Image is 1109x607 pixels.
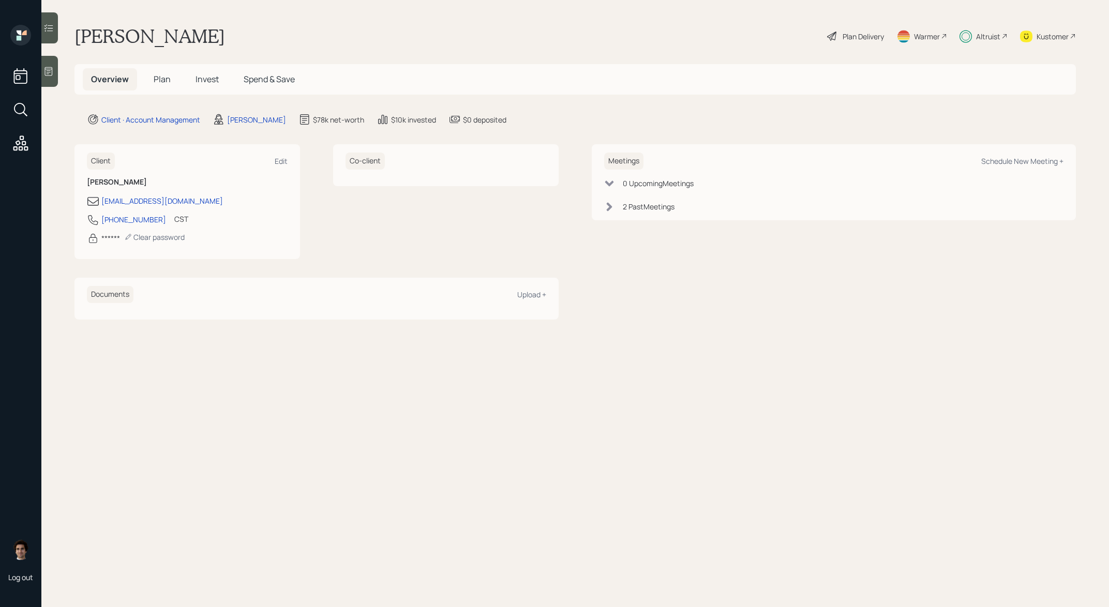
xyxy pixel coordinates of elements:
span: Plan [154,73,171,85]
div: CST [174,214,188,224]
h6: Meetings [604,153,643,170]
span: Invest [196,73,219,85]
span: Spend & Save [244,73,295,85]
h1: [PERSON_NAME] [74,25,225,48]
div: [EMAIL_ADDRESS][DOMAIN_NAME] [101,195,223,206]
div: $78k net-worth [313,114,364,125]
h6: [PERSON_NAME] [87,178,288,187]
div: Warmer [914,31,940,42]
div: Client · Account Management [101,114,200,125]
span: Overview [91,73,129,85]
h6: Co-client [346,153,385,170]
div: 0 Upcoming Meeting s [623,178,694,189]
div: Log out [8,572,33,582]
div: Kustomer [1037,31,1069,42]
div: Schedule New Meeting + [981,156,1063,166]
div: [PERSON_NAME] [227,114,286,125]
div: Plan Delivery [843,31,884,42]
img: harrison-schaefer-headshot-2.png [10,539,31,560]
div: 2 Past Meeting s [623,201,675,212]
div: [PHONE_NUMBER] [101,214,166,225]
div: Edit [275,156,288,166]
h6: Documents [87,286,133,303]
div: $10k invested [391,114,436,125]
div: Upload + [517,290,546,299]
div: Clear password [124,232,185,242]
div: Altruist [976,31,1000,42]
div: $0 deposited [463,114,506,125]
h6: Client [87,153,115,170]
